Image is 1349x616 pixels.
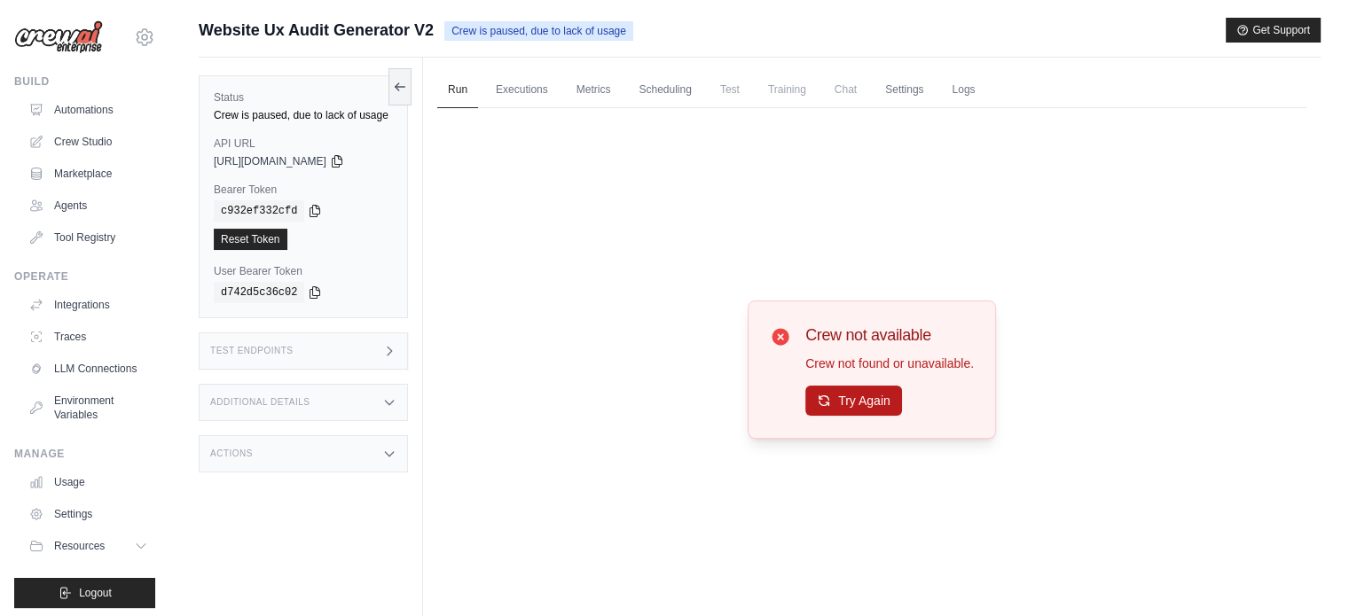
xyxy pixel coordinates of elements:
[437,72,478,109] a: Run
[21,386,155,429] a: Environment Variables
[214,154,326,168] span: [URL][DOMAIN_NAME]
[21,532,155,560] button: Resources
[214,200,304,222] code: c932ef332cfd
[21,468,155,496] a: Usage
[21,500,155,528] a: Settings
[21,291,155,319] a: Integrations
[1226,18,1321,43] button: Get Support
[210,448,253,459] h3: Actions
[710,72,750,107] span: Test
[214,282,304,303] code: d742d5c36c02
[21,160,155,188] a: Marketplace
[79,586,112,600] span: Logout
[21,128,155,156] a: Crew Studio
[21,323,155,351] a: Traces
[874,72,934,109] a: Settings
[14,578,155,608] button: Logout
[54,539,105,553] span: Resources
[214,264,393,278] label: User Bearer Token
[14,447,155,461] div: Manage
[210,397,310,408] h3: Additional Details
[941,72,985,109] a: Logs
[1260,531,1349,616] iframe: Chat Widget
[214,136,393,151] label: API URL
[14,269,155,284] div: Operate
[14,74,155,89] div: Build
[805,355,974,372] p: Crew not found or unavailable.
[21,223,155,252] a: Tool Registry
[199,18,434,43] span: Website Ux Audit Generator V2
[14,20,103,54] img: Logo
[21,355,155,383] a: LLM Connections
[214,229,287,250] a: Reset Token
[214,90,393,105] label: Status
[805,386,902,416] button: Try Again
[444,21,633,41] span: Crew is paused, due to lack of usage
[757,72,817,107] span: Training is not available until the deployment is complete
[214,183,393,197] label: Bearer Token
[210,346,294,356] h3: Test Endpoints
[214,108,393,122] div: Crew is paused, due to lack of usage
[566,72,622,109] a: Metrics
[628,72,702,109] a: Scheduling
[485,72,559,109] a: Executions
[21,191,155,220] a: Agents
[21,96,155,124] a: Automations
[805,323,974,347] h3: Crew not available
[824,72,867,107] span: Chat is not available until the deployment is complete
